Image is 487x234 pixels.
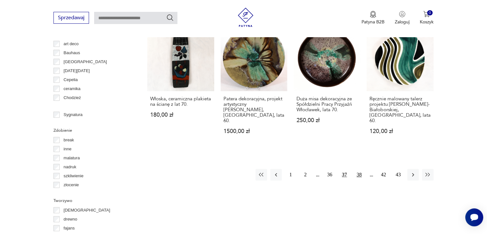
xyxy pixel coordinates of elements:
[223,96,284,123] h3: Patera dekoracyjna, projekt artystyczny [PERSON_NAME], [GEOGRAPHIC_DATA], lata 60.
[395,11,410,25] button: Zaloguj
[370,11,376,18] img: Ikona medalu
[64,207,110,214] p: [DEMOGRAPHIC_DATA]
[339,169,350,180] button: 37
[64,58,107,65] p: [GEOGRAPHIC_DATA]
[64,49,80,56] p: Bauhaus
[353,169,365,180] button: 38
[64,67,90,74] p: [DATE][DATE]
[294,24,360,146] a: Produkt wyprzedanyDuża misa dekoracyjna ze Spółdzielni Pracy Przyjaźń Włocławek, lata 70.Duża mis...
[53,127,132,134] p: Zdobienie
[420,19,434,25] p: Koszyk
[393,169,404,180] button: 43
[150,112,211,118] p: 180,00 zł
[64,137,74,144] p: break
[361,11,385,25] a: Ikona medaluPatyna B2B
[324,169,336,180] button: 36
[300,169,311,180] button: 2
[285,169,296,180] button: 1
[420,11,434,25] button: 0Koszyk
[223,129,284,134] p: 1500,00 zł
[64,146,72,153] p: inne
[378,169,389,180] button: 42
[150,96,211,107] h3: Włoska, ceramiczna plakieta na ścianę z lat 70.
[369,129,430,134] p: 120,00 zł
[427,10,433,16] div: 0
[361,11,385,25] button: Patyna B2B
[53,16,89,21] a: Sprzedawaj
[423,11,430,17] img: Ikona koszyka
[64,111,83,118] p: Sygnatura
[221,24,287,146] a: Produkt wyprzedanyPatera dekoracyjna, projekt artystyczny Andrzeja Trzaski, Włocławek, lata 60.Pa...
[296,118,357,123] p: 250,00 zł
[296,96,357,113] h3: Duża misa dekoracyjna ze Spółdzielni Pracy Przyjaźń Włocławek, lata 70.
[367,24,433,146] a: Produkt wyprzedanyRęcznie malowany talerz projektu Elżbiety Piwek-Białoborskiej, Włocławek, lata ...
[64,181,79,188] p: złocenie
[64,163,77,171] p: nadruk
[465,208,483,226] iframe: Smartsupp widget button
[399,11,405,17] img: Ikonka użytkownika
[64,225,75,232] p: fajans
[64,172,84,180] p: szkliwienie
[361,19,385,25] p: Patyna B2B
[64,94,81,101] p: Chodzież
[64,216,77,223] p: drewno
[236,8,255,27] img: Patyna - sklep z meblami i dekoracjami vintage
[64,40,79,47] p: art deco
[64,76,78,83] p: Cepelia
[369,96,430,123] h3: Ręcznie malowany talerz projektu [PERSON_NAME]-Białoborskiej, [GEOGRAPHIC_DATA], lata 60.
[64,155,80,162] p: malatura
[147,24,214,146] a: Produkt wyprzedanyWłoska, ceramiczna plakieta na ścianę z lat 70.Włoska, ceramiczna plakieta na ś...
[64,85,81,92] p: ceramika
[64,103,80,110] p: Ćmielów
[53,12,89,24] button: Sprzedawaj
[53,197,132,204] p: Tworzywo
[166,14,174,21] button: Szukaj
[395,19,410,25] p: Zaloguj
